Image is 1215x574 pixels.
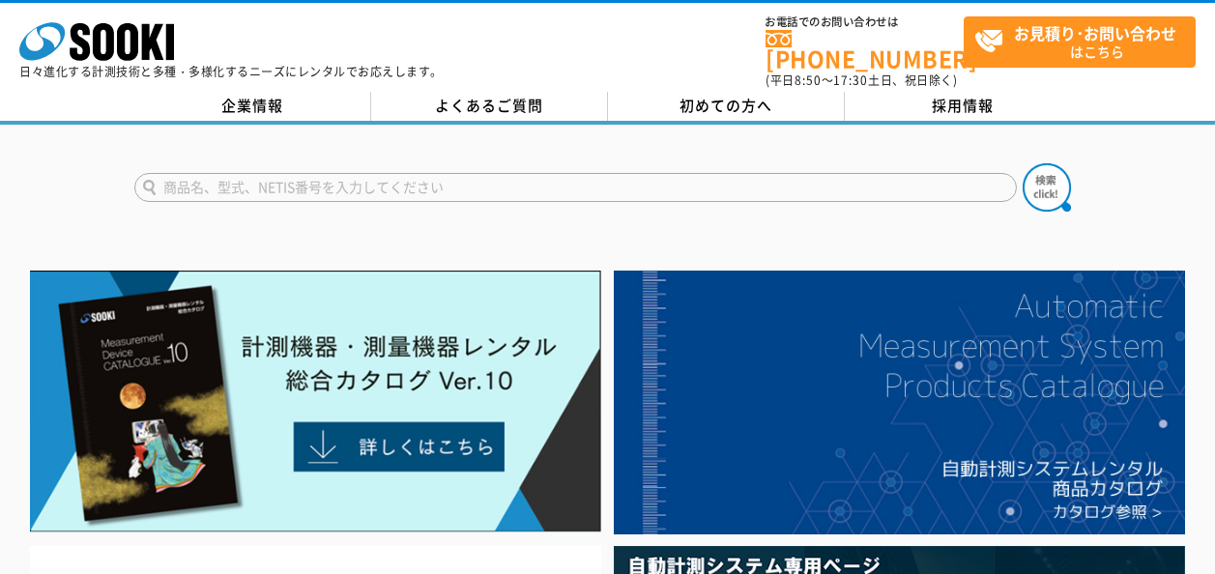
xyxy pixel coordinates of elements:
[766,16,964,28] span: お電話でのお問い合わせは
[845,92,1082,121] a: 採用情報
[795,72,822,89] span: 8:50
[974,17,1195,66] span: はこちら
[680,95,772,116] span: 初めての方へ
[1014,21,1176,44] strong: お見積り･お問い合わせ
[766,30,964,70] a: [PHONE_NUMBER]
[833,72,868,89] span: 17:30
[964,16,1196,68] a: お見積り･お問い合わせはこちら
[19,66,443,77] p: 日々進化する計測技術と多種・多様化するニーズにレンタルでお応えします。
[371,92,608,121] a: よくあるご質問
[766,72,957,89] span: (平日 ～ 土日、祝日除く)
[30,271,601,532] img: Catalog Ver10
[614,271,1185,534] img: 自動計測システムカタログ
[134,173,1017,202] input: 商品名、型式、NETIS番号を入力してください
[1023,163,1071,212] img: btn_search.png
[134,92,371,121] a: 企業情報
[608,92,845,121] a: 初めての方へ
